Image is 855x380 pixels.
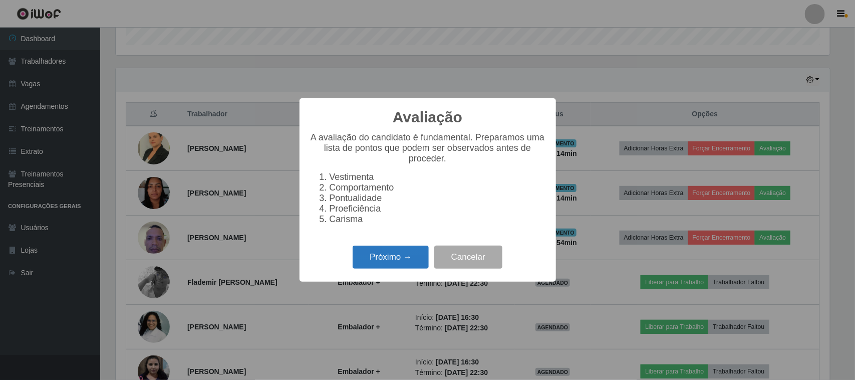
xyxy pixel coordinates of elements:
h2: Avaliação [393,108,462,126]
button: Próximo → [353,246,429,269]
li: Vestimenta [330,172,546,182]
li: Proeficiência [330,204,546,214]
li: Carisma [330,214,546,225]
li: Comportamento [330,182,546,193]
button: Cancelar [434,246,502,269]
p: A avaliação do candidato é fundamental. Preparamos uma lista de pontos que podem ser observados a... [310,132,546,164]
li: Pontualidade [330,193,546,204]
